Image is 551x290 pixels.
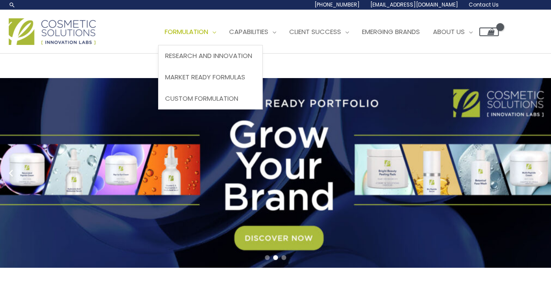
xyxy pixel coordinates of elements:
[229,27,268,36] span: Capabilities
[9,1,16,8] a: Search icon link
[289,27,341,36] span: Client Success
[9,18,96,45] img: Cosmetic Solutions Logo
[426,19,479,45] a: About Us
[158,19,223,45] a: Formulation
[165,51,252,60] span: Research and Innovation
[362,27,420,36] span: Emerging Brands
[165,72,245,82] span: Market Ready Formulas
[433,27,465,36] span: About Us
[281,255,286,260] span: Go to slide 3
[283,19,355,45] a: Client Success
[370,1,458,8] span: [EMAIL_ADDRESS][DOMAIN_NAME]
[223,19,283,45] a: Capabilities
[534,167,547,180] button: Next slide
[165,94,238,103] span: Custom Formulation
[159,88,262,109] a: Custom Formulation
[265,255,270,260] span: Go to slide 1
[159,67,262,88] a: Market Ready Formulas
[4,167,17,180] button: Previous slide
[165,27,208,36] span: Formulation
[469,1,499,8] span: Contact Us
[479,27,499,36] a: View Shopping Cart, empty
[159,45,262,67] a: Research and Innovation
[273,255,278,260] span: Go to slide 2
[152,19,499,45] nav: Site Navigation
[355,19,426,45] a: Emerging Brands
[314,1,360,8] span: [PHONE_NUMBER]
